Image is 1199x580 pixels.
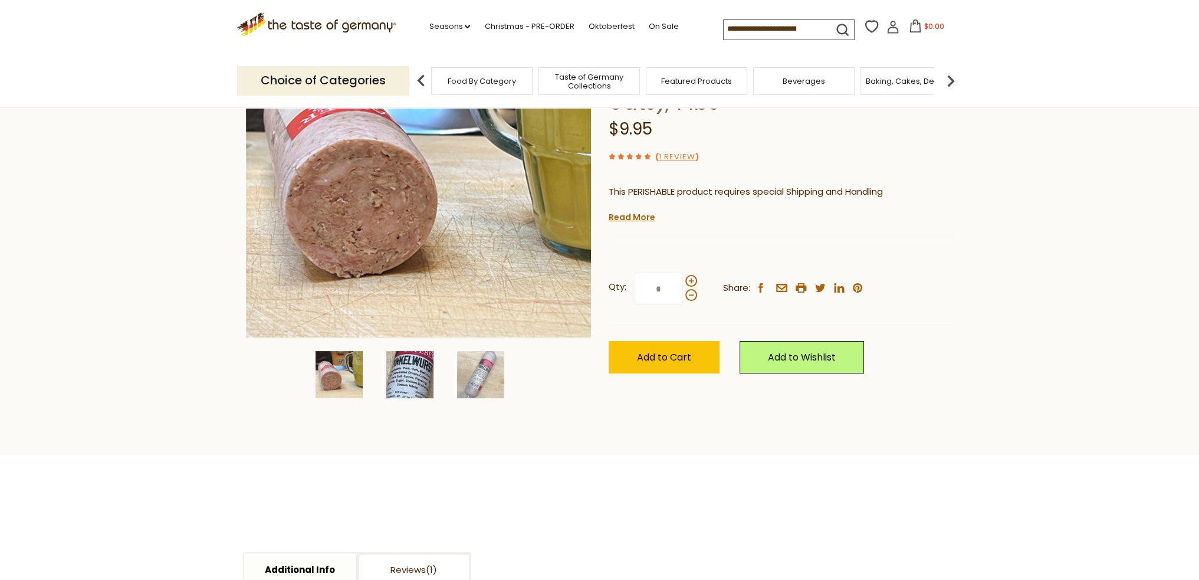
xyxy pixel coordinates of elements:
[588,20,634,33] a: Oktoberfest
[659,151,695,163] a: 1 Review
[902,19,952,37] button: $0.00
[661,77,732,86] a: Featured Products
[457,351,504,398] img: Schaller & Weber Frisian-style "Pinkelwurst" (pork, beef and oats), 1 lbs
[655,151,699,162] span: ( )
[484,20,574,33] a: Christmas - PRE-ORDER
[609,185,954,199] p: This PERISHABLE product requires special Shipping and Handling
[637,350,691,364] span: Add to Cart
[635,273,683,305] input: Qty:
[740,341,864,373] a: Add to Wishlist
[866,77,957,86] a: Baking, Cakes, Desserts
[924,21,944,31] span: $0.00
[723,281,750,296] span: Share:
[448,77,516,86] a: Food By Category
[609,117,652,140] span: $9.95
[939,69,963,93] img: next arrow
[783,77,825,86] a: Beverages
[237,66,409,95] p: Choice of Categories
[542,73,636,90] a: Taste of Germany Collections
[620,208,954,222] li: We will ship this product in heat-protective packaging and ice.
[409,69,433,93] img: previous arrow
[609,280,626,294] strong: Qty:
[429,20,470,33] a: Seasons
[316,351,363,398] img: Schaller & Weber Frisian-style "Pinkelwurst" (pork, beef and oats), 1 lbs
[609,211,655,223] a: Read More
[386,351,433,398] img: Schaller & Weber Frisian-style "Pinkelwurst" (pork, beef and oats), 1 lbs
[609,341,720,373] button: Add to Cart
[648,20,678,33] a: On Sale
